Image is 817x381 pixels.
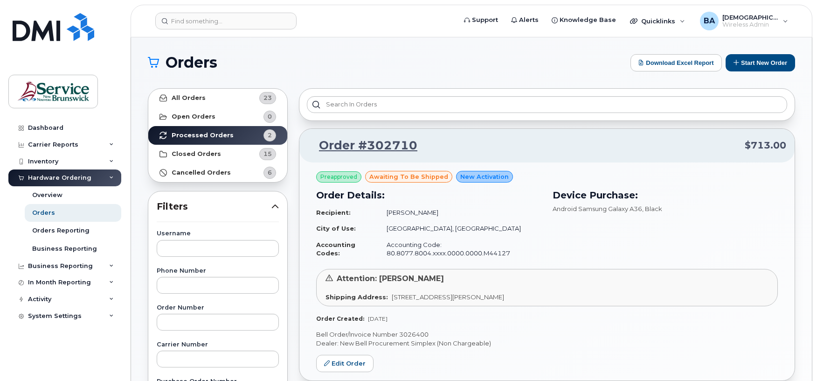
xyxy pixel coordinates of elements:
[157,231,279,237] label: Username
[172,150,221,158] strong: Closed Orders
[308,137,417,154] a: Order #302710
[368,315,388,322] span: [DATE]
[369,172,448,181] span: awaiting to be shipped
[263,149,272,158] span: 15
[148,145,287,163] a: Closed Orders15
[316,209,351,216] strong: Recipient:
[157,342,279,348] label: Carrier Number
[148,126,287,145] a: Processed Orders2
[745,139,786,152] span: $713.00
[263,93,272,102] span: 23
[157,305,279,311] label: Order Number
[316,330,778,339] p: Bell Order/Invoice Number 3026400
[316,241,355,257] strong: Accounting Codes:
[172,132,234,139] strong: Processed Orders
[172,94,206,102] strong: All Orders
[316,339,778,348] p: Dealer: New Bell Procurement Simplex (Non Chargeable)
[553,205,642,212] span: Android Samsung Galaxy A36
[157,200,271,213] span: Filters
[148,89,287,107] a: All Orders23
[726,54,795,71] button: Start New Order
[392,293,504,301] span: [STREET_ADDRESS][PERSON_NAME]
[172,169,231,176] strong: Cancelled Orders
[378,237,541,261] td: Accounting Code: 80.8077.8004.xxxx.0000.0000.M44127
[320,173,357,181] span: Preapproved
[378,220,541,237] td: [GEOGRAPHIC_DATA], [GEOGRAPHIC_DATA]
[157,268,279,274] label: Phone Number
[337,274,444,283] span: Attention: [PERSON_NAME]
[148,107,287,126] a: Open Orders0
[316,188,541,202] h3: Order Details:
[316,315,364,322] strong: Order Created:
[268,112,272,121] span: 0
[325,293,388,301] strong: Shipping Address:
[460,172,509,181] span: New Activation
[642,205,662,212] span: , Black
[268,168,272,177] span: 6
[268,131,272,140] span: 2
[148,163,287,182] a: Cancelled Orders6
[630,54,722,71] button: Download Excel Report
[307,96,787,113] input: Search in orders
[166,56,217,70] span: Orders
[316,355,374,372] a: Edit Order
[316,225,356,232] strong: City of Use:
[553,188,778,202] h3: Device Purchase:
[378,205,541,221] td: [PERSON_NAME]
[172,113,215,120] strong: Open Orders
